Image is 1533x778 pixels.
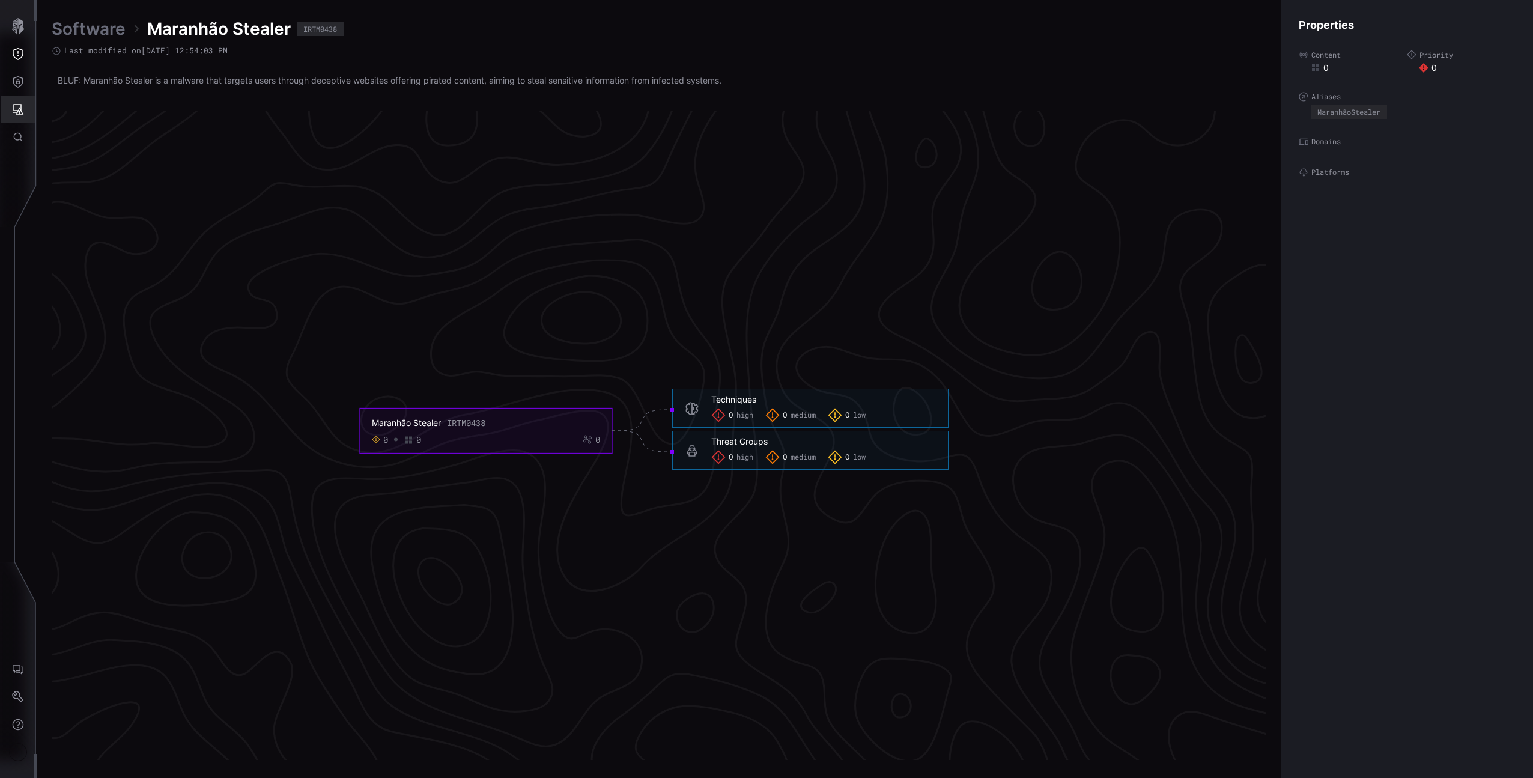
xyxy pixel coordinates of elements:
[1407,50,1515,59] label: Priority
[1299,18,1515,32] h4: Properties
[729,453,733,463] span: 0
[1299,92,1515,102] label: Aliases
[1317,108,1380,115] div: MaranhãoStealer
[372,418,441,428] div: Maranhão Stealer
[845,411,850,421] span: 0
[853,411,866,421] span: low
[791,411,816,421] span: medium
[845,453,850,463] span: 0
[791,453,816,463] span: medium
[141,45,228,56] time: [DATE] 12:54:03 PM
[1311,62,1407,73] div: 0
[711,394,756,405] div: Techniques
[52,18,126,40] a: Software
[1419,62,1515,73] div: 0
[147,18,291,40] span: Maranhão Stealer
[1299,137,1515,147] label: Domains
[1299,168,1515,177] label: Platforms
[58,74,1260,87] p: BLUF: Maranhão Stealer is a malware that targets users through deceptive websites offering pirate...
[783,411,788,421] span: 0
[729,411,733,421] span: 0
[383,434,388,445] div: 0
[736,411,753,421] span: high
[595,434,600,445] div: 0
[1299,50,1407,59] label: Content
[303,25,337,32] div: IRTM0438
[711,436,768,447] div: Threat Groups
[447,418,485,428] div: IRTM0438
[853,453,866,463] span: low
[783,453,788,463] span: 0
[736,453,753,463] span: high
[64,46,228,56] span: Last modified on
[416,434,421,445] div: 0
